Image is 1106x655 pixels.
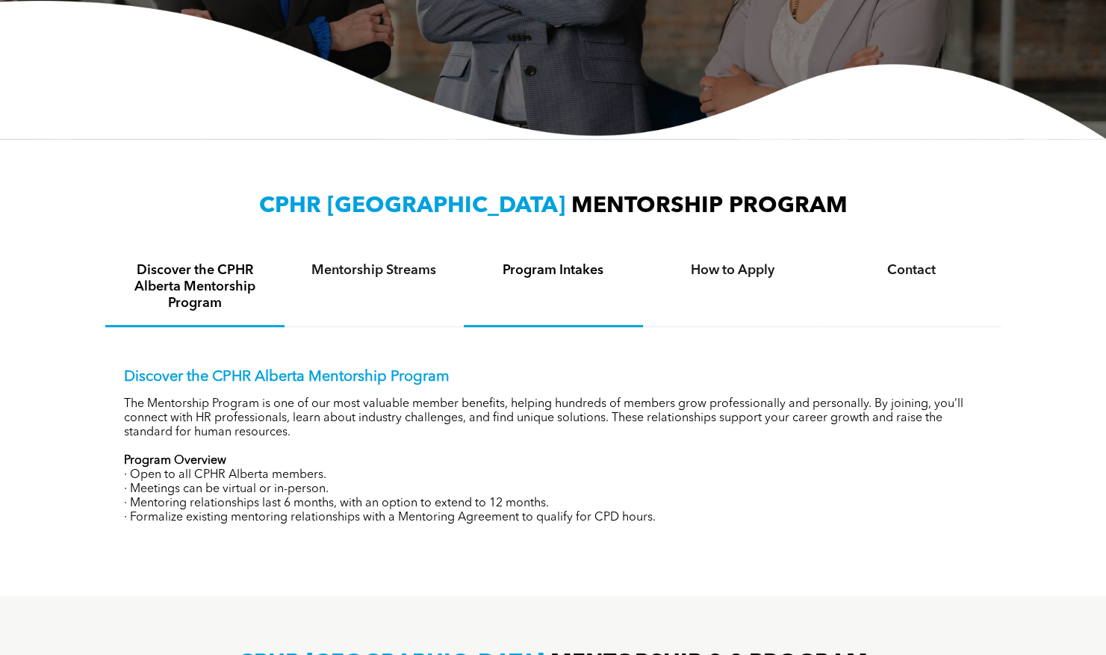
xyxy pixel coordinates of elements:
[259,195,565,217] span: CPHR [GEOGRAPHIC_DATA]
[124,455,226,467] strong: Program Overview
[124,468,983,482] p: · Open to all CPHR Alberta members.
[656,262,809,279] h4: How to Apply
[124,368,983,386] p: Discover the CPHR Alberta Mentorship Program
[124,511,983,525] p: · Formalize existing mentoring relationships with a Mentoring Agreement to qualify for CPD hours.
[124,397,983,440] p: The Mentorship Program is one of our most valuable member benefits, helping hundreds of members g...
[119,262,271,311] h4: Discover the CPHR Alberta Mentorship Program
[571,195,848,217] span: MENTORSHIP PROGRAM
[124,497,983,511] p: · Mentoring relationships last 6 months, with an option to extend to 12 months.
[298,262,450,279] h4: Mentorship Streams
[477,262,630,279] h4: Program Intakes
[836,262,988,279] h4: Contact
[124,482,983,497] p: · Meetings can be virtual or in-person.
